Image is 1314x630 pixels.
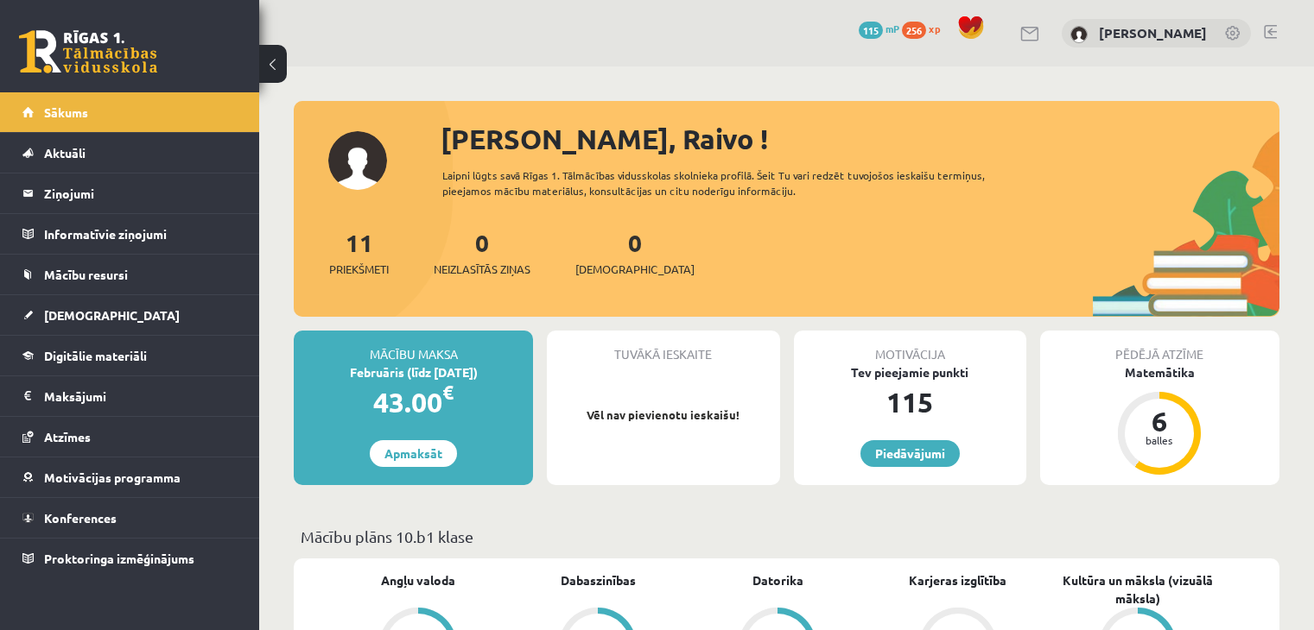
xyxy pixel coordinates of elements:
a: Angļu valoda [381,571,455,589]
span: Atzīmes [44,429,91,444]
a: Datorika [752,571,803,589]
a: Proktoringa izmēģinājums [22,539,238,578]
a: 0[DEMOGRAPHIC_DATA] [575,227,695,278]
span: Proktoringa izmēģinājums [44,551,194,566]
a: Atzīmes [22,417,238,457]
span: xp [929,22,940,35]
div: [PERSON_NAME], Raivo ! [441,118,1279,160]
a: [PERSON_NAME] [1099,24,1207,41]
span: € [442,380,454,405]
a: 256 xp [902,22,949,35]
span: Digitālie materiāli [44,348,147,363]
a: Matemātika 6 balles [1040,363,1279,477]
a: Dabaszinības [561,571,636,589]
span: mP [886,22,899,35]
p: Mācību plāns 10.b1 klase [301,525,1273,548]
div: Mācību maksa [294,331,533,363]
a: Informatīvie ziņojumi [22,214,238,254]
a: Karjeras izglītība [909,571,1006,589]
a: Kultūra un māksla (vizuālā māksla) [1048,571,1228,608]
div: Pēdējā atzīme [1040,331,1279,363]
div: balles [1133,435,1185,445]
a: Rīgas 1. Tālmācības vidusskola [19,30,157,73]
span: Neizlasītās ziņas [434,261,530,278]
a: Sākums [22,92,238,132]
a: Digitālie materiāli [22,336,238,375]
div: 43.00 [294,381,533,423]
a: Motivācijas programma [22,457,238,497]
span: Motivācijas programma [44,469,181,485]
span: Mācību resursi [44,267,128,282]
legend: Maksājumi [44,376,238,416]
span: 115 [859,22,883,39]
a: Maksājumi [22,376,238,416]
div: 6 [1133,407,1185,435]
a: 0Neizlasītās ziņas [434,227,530,278]
span: Konferences [44,510,117,526]
div: Matemātika [1040,363,1279,381]
a: Ziņojumi [22,173,238,213]
span: Priekšmeti [329,261,389,278]
span: Aktuāli [44,145,86,161]
div: Tev pieejamie punkti [794,363,1026,381]
p: Vēl nav pievienotu ieskaišu! [555,406,771,424]
a: Piedāvājumi [860,440,960,467]
a: Konferences [22,498,238,538]
div: 115 [794,381,1026,423]
div: Tuvākā ieskaite [547,331,779,363]
div: Laipni lūgts savā Rīgas 1. Tālmācības vidusskolas skolnieka profilā. Šeit Tu vari redzēt tuvojošo... [442,167,1034,198]
span: Sākums [44,104,88,120]
a: Apmaksāt [370,440,457,467]
legend: Ziņojumi [44,173,238,213]
a: [DEMOGRAPHIC_DATA] [22,295,238,335]
span: 256 [902,22,926,39]
img: Raivo Jurciks [1070,26,1088,43]
a: Aktuāli [22,133,238,173]
span: [DEMOGRAPHIC_DATA] [44,307,180,323]
div: Motivācija [794,331,1026,363]
div: Februāris (līdz [DATE]) [294,363,533,381]
a: 11Priekšmeti [329,227,389,278]
span: [DEMOGRAPHIC_DATA] [575,261,695,278]
a: Mācību resursi [22,255,238,294]
a: 115 mP [859,22,899,35]
legend: Informatīvie ziņojumi [44,214,238,254]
